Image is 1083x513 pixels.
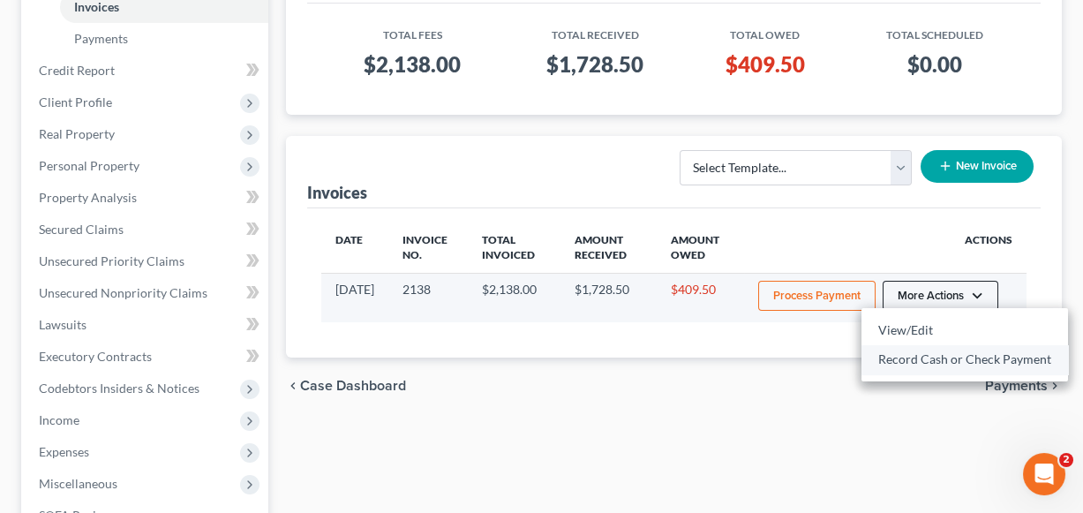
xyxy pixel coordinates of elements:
a: Lawsuits [25,309,268,341]
span: Codebtors Insiders & Notices [39,381,199,396]
span: Credit Report [39,63,115,78]
div: More Actions [861,308,1068,381]
span: Expenses [39,444,89,459]
th: Total Scheduled [844,18,1027,43]
th: Total Fees [321,18,504,43]
span: Lawsuits [39,317,86,332]
iframe: Intercom live chat [1023,453,1065,495]
span: Case Dashboard [300,379,406,393]
a: Payments [60,23,268,55]
h3: $2,138.00 [335,50,490,79]
a: View/Edit [861,315,1068,345]
a: Executory Contracts [25,341,268,373]
th: Total Received [504,18,687,43]
span: Payments [985,379,1048,393]
th: Total Invoiced [468,223,560,274]
th: Invoice No. [388,223,468,274]
h3: $409.50 [701,50,830,79]
a: Credit Report [25,55,268,87]
h3: $1,728.50 [518,50,673,79]
td: $409.50 [657,273,744,322]
button: Payments chevron_right [985,379,1062,393]
h3: $0.00 [858,50,1012,79]
button: More Actions [883,281,998,311]
span: Client Profile [39,94,112,109]
span: Property Analysis [39,190,137,205]
td: $2,138.00 [468,273,560,322]
span: Miscellaneous [39,476,117,491]
td: $1,728.50 [560,273,658,322]
span: Secured Claims [39,222,124,237]
button: Process Payment [758,281,876,311]
th: Amount Received [560,223,658,274]
span: 2 [1059,453,1073,467]
span: Personal Property [39,158,139,173]
span: Unsecured Nonpriority Claims [39,285,207,300]
span: Executory Contracts [39,349,152,364]
a: Unsecured Priority Claims [25,245,268,277]
i: chevron_right [1048,379,1062,393]
div: Invoices [307,182,367,203]
button: chevron_left Case Dashboard [286,379,406,393]
button: New Invoice [921,150,1034,183]
span: Income [39,412,79,427]
span: Unsecured Priority Claims [39,253,184,268]
th: Amount Owed [657,223,744,274]
th: Total Owed [687,18,844,43]
th: Date [321,223,388,274]
a: Record Cash or Check Payment [861,344,1068,374]
th: Actions [744,223,1027,274]
i: chevron_left [286,379,300,393]
td: 2138 [388,273,468,322]
a: Property Analysis [25,182,268,214]
span: Real Property [39,126,115,141]
a: Unsecured Nonpriority Claims [25,277,268,309]
a: Secured Claims [25,214,268,245]
td: [DATE] [321,273,388,322]
span: Payments [74,31,128,46]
